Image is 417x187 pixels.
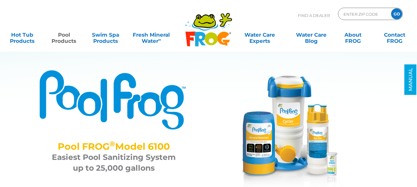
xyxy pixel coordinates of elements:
input: Zip Code Form [343,10,385,18]
p: Find A Dealer [298,8,330,23]
a: AboutFROG [337,29,369,41]
a: Hot TubProducts [6,29,39,41]
sup: ∞ [158,37,161,42]
h3: Easiest Pool Sanitizing System up to 25,000 gallons [47,152,181,173]
a: ContactFROG [378,29,411,41]
a: Fresh MineralWater∞ [131,29,172,41]
input: GO [391,8,402,19]
h2: Pool FROG Model 6100 [47,141,181,152]
sup: ® [110,140,115,148]
a: Swim SpaProducts [90,29,122,41]
a: MANUAL [405,64,417,95]
a: PoolProducts [48,29,80,41]
a: Water CareExperts [233,29,286,41]
a: Water CareBlog [295,29,327,41]
img: Product Logo [39,69,189,130]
